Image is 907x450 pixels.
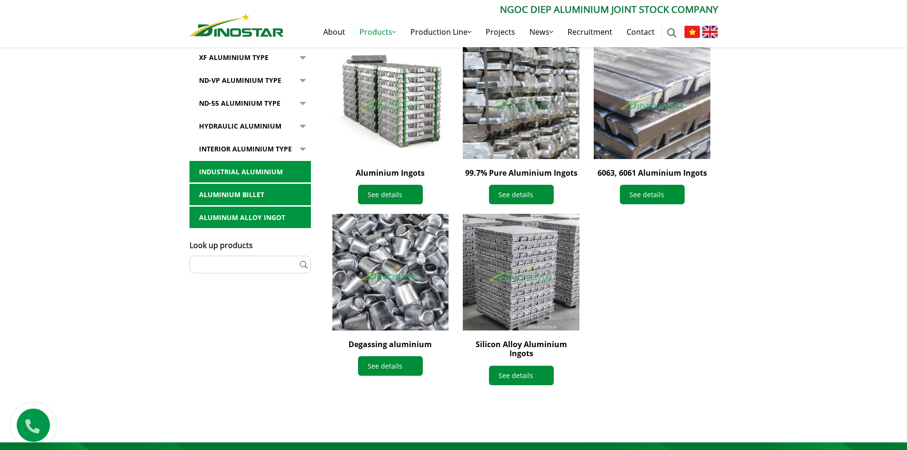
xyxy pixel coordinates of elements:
a: Interior Aluminium Type [189,138,311,160]
a: Contact [619,17,662,47]
a: Aluminium billet [189,184,311,206]
img: English [702,26,718,38]
a: See details [358,356,423,376]
img: 99.7% Pure Aluminium Ingots [463,42,579,159]
img: Nhôm Dinostar [189,13,284,37]
img: Silicon Alloy Aluminium Ingots [463,214,579,330]
img: Degassing aluminium [332,214,449,330]
a: Products [352,17,403,47]
a: Aluminium Ingots [356,168,425,178]
a: See details [489,366,554,385]
a: Degassing aluminium [349,339,432,350]
a: Aluminum alloy ingot [189,207,311,229]
a: Hydraulic Aluminium [189,115,311,137]
a: News [522,17,560,47]
a: Production Line [403,17,478,47]
a: About [316,17,352,47]
img: search [667,28,677,38]
a: Industrial aluminium [189,161,311,183]
img: Tiếng Việt [684,26,700,38]
a: Recruitment [560,17,619,47]
a: Silicon Alloy Aluminium Ingots [476,339,567,359]
a: ND-VP Aluminium type [189,70,311,91]
span: Look up products [189,240,253,250]
a: ND-55 Aluminium type [189,92,311,114]
a: See details [620,185,685,204]
img: 6063, 6061 Aluminium Ingots [594,42,710,159]
p: Ngoc Diep Aluminium Joint Stock Company [284,2,718,17]
img: Aluminium Ingots [332,42,449,159]
a: Projects [478,17,522,47]
a: See details [489,185,554,204]
a: 6063, 6061 Aluminium Ingots [598,168,707,178]
a: XF Aluminium type [189,47,311,69]
a: See details [358,185,423,204]
a: 99.7% Pure Aluminium Ingots [465,168,578,178]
